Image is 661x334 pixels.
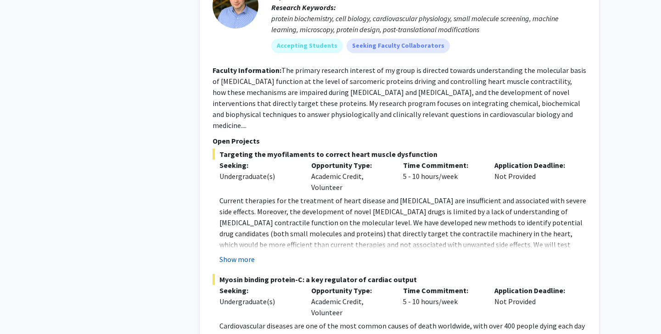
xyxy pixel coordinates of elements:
[219,196,586,282] span: Current therapies for the treatment of heart disease and [MEDICAL_DATA] are insufficient and asso...
[213,149,586,160] span: Targeting the myofilaments to correct heart muscle dysfunction
[347,39,450,53] mat-chip: Seeking Faculty Collaborators
[487,160,579,193] div: Not Provided
[219,285,297,296] p: Seeking:
[271,3,336,12] b: Research Keywords:
[311,160,389,171] p: Opportunity Type:
[213,66,281,75] b: Faculty Information:
[213,66,586,130] fg-read-more: The primary research interest of my group is directed towards understanding the molecular basis o...
[213,274,586,285] span: Myosin binding protein-C: a key regulator of cardiac output
[311,285,389,296] p: Opportunity Type:
[219,254,255,265] button: Show more
[219,160,297,171] p: Seeking:
[494,285,572,296] p: Application Deadline:
[487,285,579,318] div: Not Provided
[271,39,343,53] mat-chip: Accepting Students
[403,160,481,171] p: Time Commitment:
[494,160,572,171] p: Application Deadline:
[396,160,488,193] div: 5 - 10 hours/week
[396,285,488,318] div: 5 - 10 hours/week
[213,135,586,146] p: Open Projects
[271,13,586,35] div: protein biochemistry, cell biology, cardiovascular physiology, small molecule screening, machine ...
[219,296,297,307] div: Undergraduate(s)
[403,285,481,296] p: Time Commitment:
[304,160,396,193] div: Academic Credit, Volunteer
[219,171,297,182] div: Undergraduate(s)
[304,285,396,318] div: Academic Credit, Volunteer
[7,293,39,327] iframe: Chat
